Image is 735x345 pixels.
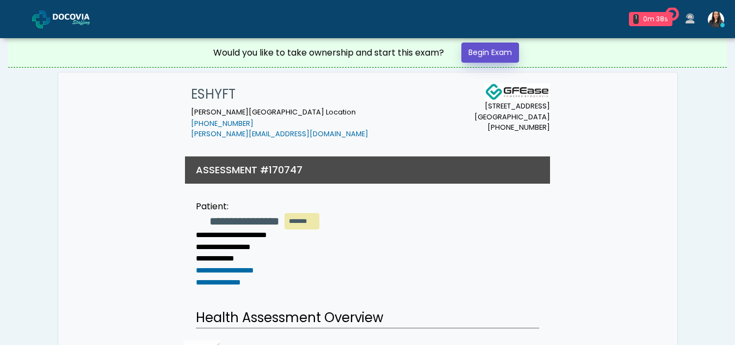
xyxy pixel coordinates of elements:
a: Begin Exam [461,43,519,63]
h3: ASSESSMENT #170747 [196,163,302,177]
div: Would you like to take ownership and start this exam? [213,46,444,59]
a: 1 0m 38s [622,8,679,31]
img: Docovia Staffing Logo [485,83,550,101]
small: [STREET_ADDRESS] [GEOGRAPHIC_DATA] [PHONE_NUMBER] [474,101,550,132]
div: Patient: [196,200,333,213]
a: [PHONE_NUMBER] [191,119,254,128]
a: Docovia [32,1,107,37]
h2: Health Assessment Overview [196,308,539,329]
img: Docovia [53,14,107,25]
small: [PERSON_NAME][GEOGRAPHIC_DATA] Location [191,107,368,139]
h1: ESHYFT [191,83,368,105]
img: Docovia [32,10,50,28]
div: 1 [633,14,639,24]
img: Viral Patel [708,11,724,28]
div: 0m 38s [643,14,668,24]
a: [PERSON_NAME][EMAIL_ADDRESS][DOMAIN_NAME] [191,129,368,138]
button: Open LiveChat chat widget [9,4,41,37]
